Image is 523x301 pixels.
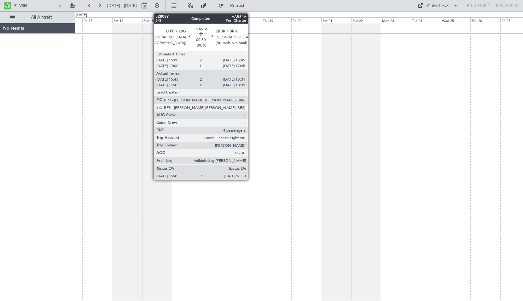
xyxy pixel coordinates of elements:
[470,17,500,23] div: Thu 26
[202,17,232,23] div: Tue 17
[415,1,461,11] button: Quick Links
[76,13,87,18] div: [DATE]
[441,17,471,23] div: Wed 25
[427,3,449,9] div: Quick Links
[262,17,292,23] div: Thu 19
[291,17,321,23] div: Fri 20
[381,17,411,23] div: Mon 23
[7,12,68,22] button: All Aircraft
[16,15,67,20] span: All Aircraft
[112,17,142,23] div: Sat 14
[321,17,351,23] div: Sat 21
[107,3,137,9] span: [DATE] - [DATE]
[225,3,251,8] span: Refresh
[172,17,202,23] div: Mon 16
[19,1,55,10] input: A/C (Reg. or Type)
[215,1,253,11] button: Refresh
[232,17,262,23] div: Wed 18
[142,17,172,23] div: Sun 15
[411,17,441,23] div: Tue 24
[351,17,381,23] div: Sun 22
[82,17,112,23] div: Fri 13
